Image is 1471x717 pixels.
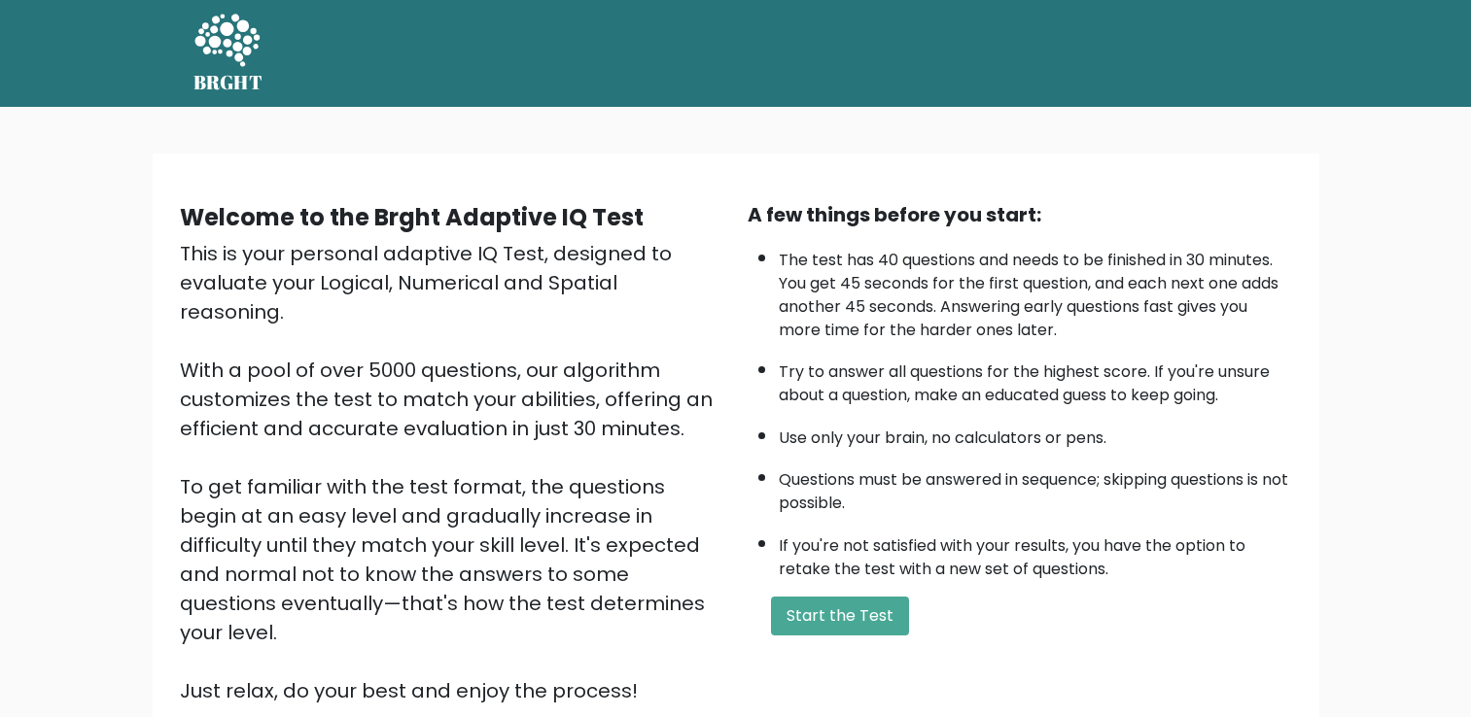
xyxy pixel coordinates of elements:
[779,459,1292,515] li: Questions must be answered in sequence; skipping questions is not possible.
[779,239,1292,342] li: The test has 40 questions and needs to be finished in 30 minutes. You get 45 seconds for the firs...
[748,200,1292,229] div: A few things before you start:
[193,8,263,99] a: BRGHT
[193,71,263,94] h5: BRGHT
[771,597,909,635] button: Start the Test
[779,351,1292,407] li: Try to answer all questions for the highest score. If you're unsure about a question, make an edu...
[180,201,644,233] b: Welcome to the Brght Adaptive IQ Test
[779,525,1292,581] li: If you're not satisfied with your results, you have the option to retake the test with a new set ...
[180,239,724,705] div: This is your personal adaptive IQ Test, designed to evaluate your Logical, Numerical and Spatial ...
[779,417,1292,450] li: Use only your brain, no calculators or pens.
